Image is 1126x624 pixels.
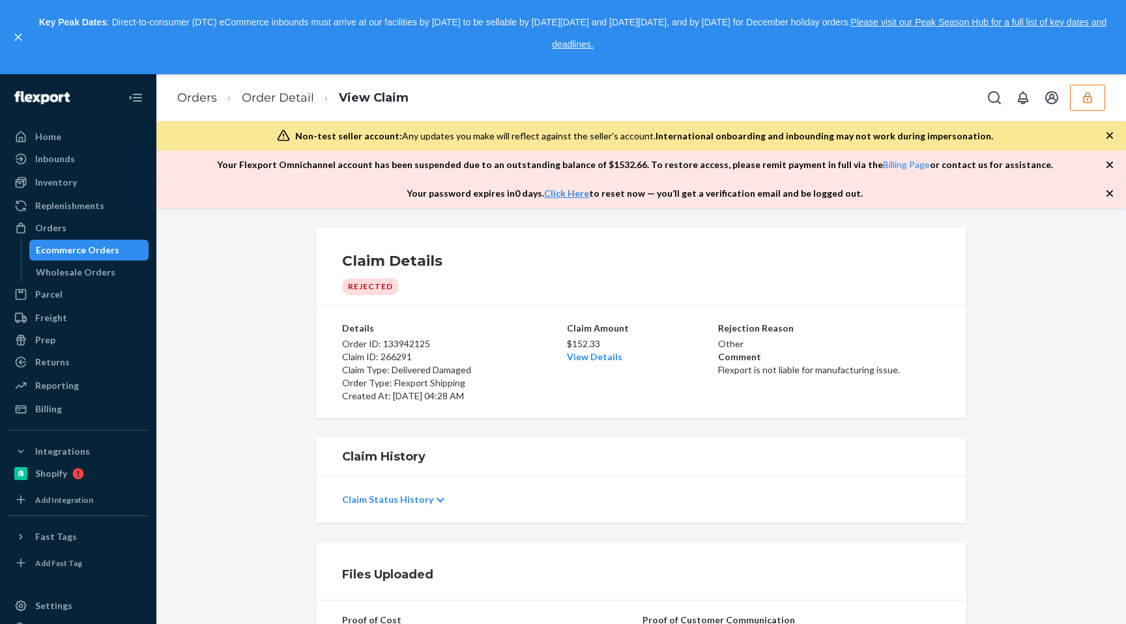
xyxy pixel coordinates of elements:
[35,199,104,212] div: Replenishments
[35,445,90,458] div: Integrations
[342,566,940,583] h1: Files Uploaded
[35,221,66,234] div: Orders
[31,12,1114,55] p: : Direct-to-consumer (DTC) eCommerce inbounds must arrive at our facilities by [DATE] to be sella...
[8,441,149,462] button: Integrations
[342,390,564,403] p: Created At: [DATE] 04:28 AM
[8,489,149,510] a: Add Integration
[407,187,863,200] p: Your password expires in 0 days . to reset now — you’ll get a verification email and be logged out.
[8,195,149,216] a: Replenishments
[35,356,70,369] div: Returns
[35,403,62,416] div: Billing
[35,379,79,392] div: Reporting
[167,79,419,117] ol: breadcrumbs
[718,322,940,335] p: Rejection Reason
[36,266,115,279] div: Wholesale Orders
[342,251,940,272] h1: Claim Details
[8,172,149,193] a: Inventory
[8,330,149,350] a: Prep
[295,130,993,143] div: Any updates you make will reflect against the seller's account.
[295,130,402,141] span: Non-test seller account:
[567,322,715,335] p: Claim Amount
[35,176,77,189] div: Inventory
[567,351,622,362] a: View Details
[8,399,149,419] a: Billing
[718,363,940,376] p: Flexport is not liable for manufacturing issue.
[339,91,409,105] a: View Claim
[8,218,149,238] a: Orders
[342,493,433,506] p: Claim Status History
[35,467,67,480] div: Shopify
[39,17,107,27] strong: Key Peak Dates
[35,530,77,543] div: Fast Tags
[177,91,217,105] a: Orders
[29,262,149,283] a: Wholesale Orders
[8,284,149,305] a: Parcel
[342,363,564,376] p: Claim Type: Delivered Damaged
[718,350,940,363] p: Comment
[35,311,67,324] div: Freight
[342,337,564,350] p: Order ID: 133942125
[544,188,589,199] a: Click Here
[8,526,149,547] button: Fast Tags
[35,333,55,347] div: Prep
[883,159,930,170] a: Billing Page
[342,278,399,294] div: Rejected
[1010,85,1036,111] button: Open notifications
[8,149,149,169] a: Inbounds
[217,158,1053,171] p: Your Flexport Omnichannel account has been suspended due to an outstanding balance of $ 1532.66 ....
[31,9,57,21] span: Chat
[552,17,1106,50] a: Please visit our Peak Season Hub for a full list of key dates and deadlines.
[35,152,75,165] div: Inbounds
[656,130,993,141] span: International onboarding and inbounding may not work during impersonation.
[35,558,82,569] div: Add Fast Tag
[8,307,149,328] a: Freight
[8,552,149,573] a: Add Fast Tag
[35,494,93,505] div: Add Integration
[36,244,119,257] div: Ecommerce Orders
[242,91,314,105] a: Order Detail
[123,85,149,111] button: Close Navigation
[342,322,564,335] p: Details
[342,376,564,390] p: Order Type: Flexport Shipping
[342,448,940,465] h1: Claim History
[35,599,72,612] div: Settings
[718,337,940,350] p: Other
[8,352,149,373] a: Returns
[29,240,149,261] a: Ecommerce Orders
[12,31,25,44] button: close,
[981,85,1007,111] button: Open Search Box
[35,288,63,301] div: Parcel
[1039,85,1065,111] button: Open account menu
[8,595,149,616] a: Settings
[8,126,149,147] a: Home
[342,350,564,363] p: Claim ID: 266291
[567,337,715,350] p: $152.33
[14,91,70,104] img: Flexport logo
[35,130,61,143] div: Home
[8,463,149,484] a: Shopify
[8,375,149,396] a: Reporting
